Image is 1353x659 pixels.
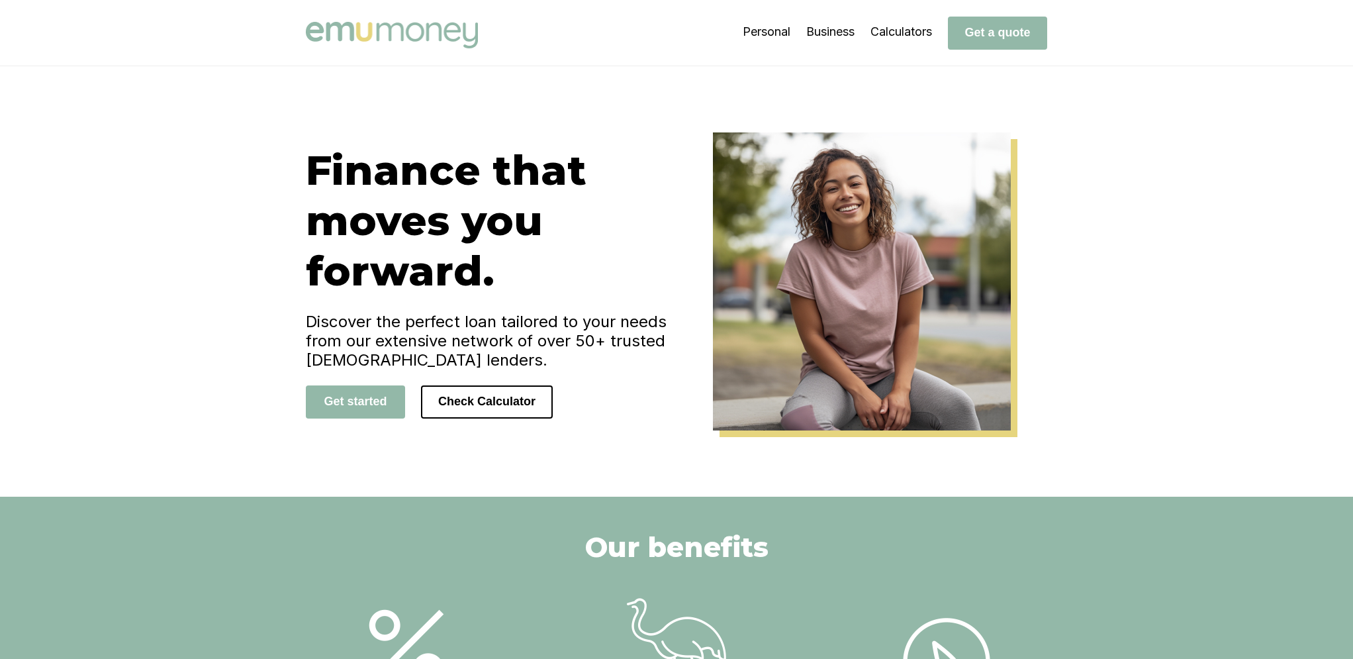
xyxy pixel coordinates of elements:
[306,394,405,408] a: Get started
[585,530,769,564] h2: Our benefits
[948,17,1047,50] button: Get a quote
[713,132,1011,431] img: Emu Money Home
[421,385,553,419] button: Check Calculator
[306,145,676,296] h1: Finance that moves you forward.
[306,385,405,419] button: Get started
[948,25,1047,39] a: Get a quote
[306,312,676,370] h4: Discover the perfect loan tailored to your needs from our extensive network of over 50+ trusted [...
[421,394,553,408] a: Check Calculator
[306,22,478,48] img: Emu Money logo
